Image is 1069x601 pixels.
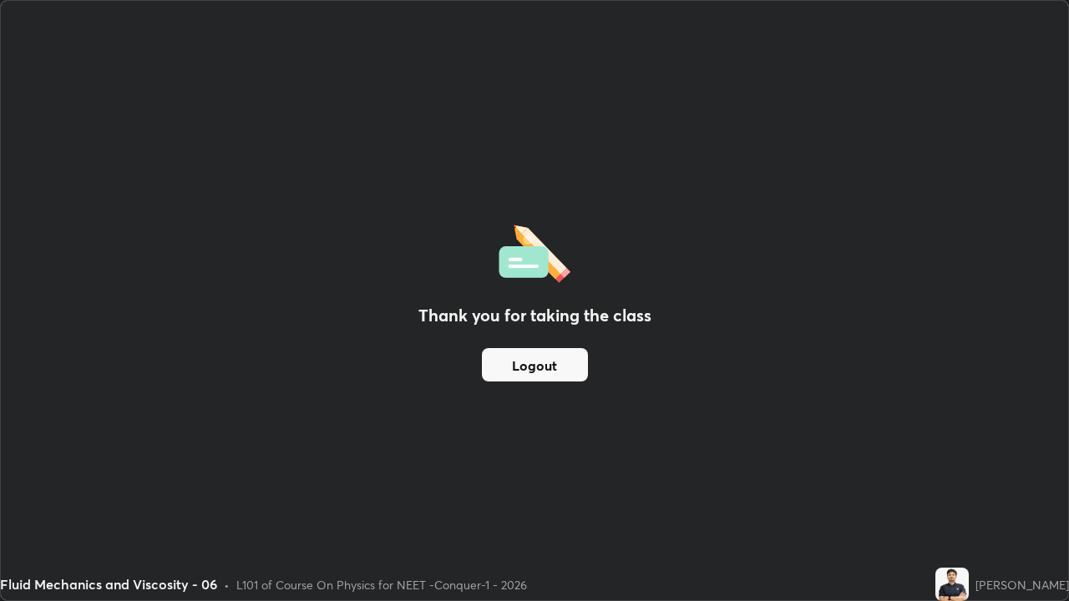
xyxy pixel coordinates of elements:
h2: Thank you for taking the class [418,303,651,328]
img: offlineFeedback.1438e8b3.svg [499,220,570,283]
div: • [224,576,230,593]
img: 98d66aa6592e4b0fb7560eafe1db0121.jpg [935,568,969,601]
button: Logout [482,348,588,381]
div: L101 of Course On Physics for NEET -Conquer-1 - 2026 [236,576,527,593]
div: [PERSON_NAME] [975,576,1069,593]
